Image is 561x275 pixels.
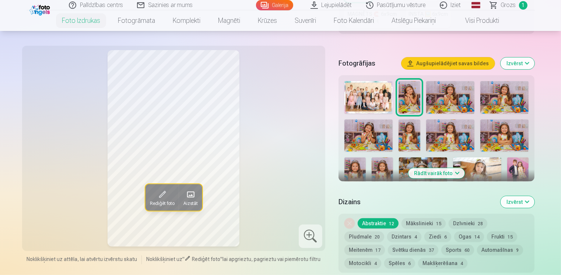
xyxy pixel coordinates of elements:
[388,245,438,255] button: Svētku dienās37
[441,245,474,255] button: Sports60
[53,10,109,31] a: Foto izdrukas
[402,58,495,69] button: Augšupielādējiet savas bildes
[389,221,394,226] span: 12
[424,232,451,242] button: Ziedi6
[464,248,470,253] span: 60
[150,201,174,206] span: Rediģēt foto
[344,258,381,268] button: Motocikli4
[508,234,513,240] span: 15
[408,261,411,266] span: 6
[182,256,185,262] span: "
[145,184,179,211] button: Rediģēt foto
[519,1,527,10] span: 1
[164,10,209,31] a: Komplekti
[222,256,320,262] span: lai apgrieztu, pagrieztu vai piemērotu filtru
[449,218,487,229] button: Dzīvnieki28
[501,196,534,208] button: Izvērst
[286,10,325,31] a: Suvenīri
[384,258,415,268] button: Spēles6
[501,58,534,69] button: Izvērst
[375,234,380,240] span: 20
[460,261,463,266] span: 4
[179,184,202,211] button: Aizstāt
[387,232,421,242] button: Dzintars4
[487,232,517,242] button: Frukti15
[339,58,396,69] h5: Fotogrāfijas
[474,234,480,240] span: 14
[454,232,484,242] button: Ogas14
[249,10,286,31] a: Krūzes
[27,255,137,263] span: Noklikšķiniet uz attēla, lai atvērtu izvērstu skatu
[374,261,377,266] span: 4
[418,258,467,268] button: Makšķerēšana4
[409,168,465,178] button: Rādīt vairāk foto
[383,10,445,31] a: Atslēgu piekariņi
[444,234,447,240] span: 6
[192,256,220,262] span: Rediģēt foto
[501,1,516,10] span: Grozs
[414,234,417,240] span: 4
[209,10,249,31] a: Magnēti
[220,256,222,262] span: "
[375,248,381,253] span: 17
[478,221,483,226] span: 28
[402,218,446,229] button: Mākslinieki15
[477,245,523,255] button: Automašīnas9
[183,201,197,206] span: Aizstāt
[109,10,164,31] a: Fotogrāmata
[325,10,383,31] a: Foto kalendāri
[146,256,182,262] span: Noklikšķiniet uz
[429,248,434,253] span: 37
[344,232,384,242] button: Pludmale20
[445,10,508,31] a: Visi produkti
[344,245,385,255] button: Meitenēm17
[339,197,495,207] h5: Dizains
[29,3,52,15] img: /fa1
[516,248,519,253] span: 9
[436,221,441,226] span: 15
[358,218,399,229] button: Abstraktie12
